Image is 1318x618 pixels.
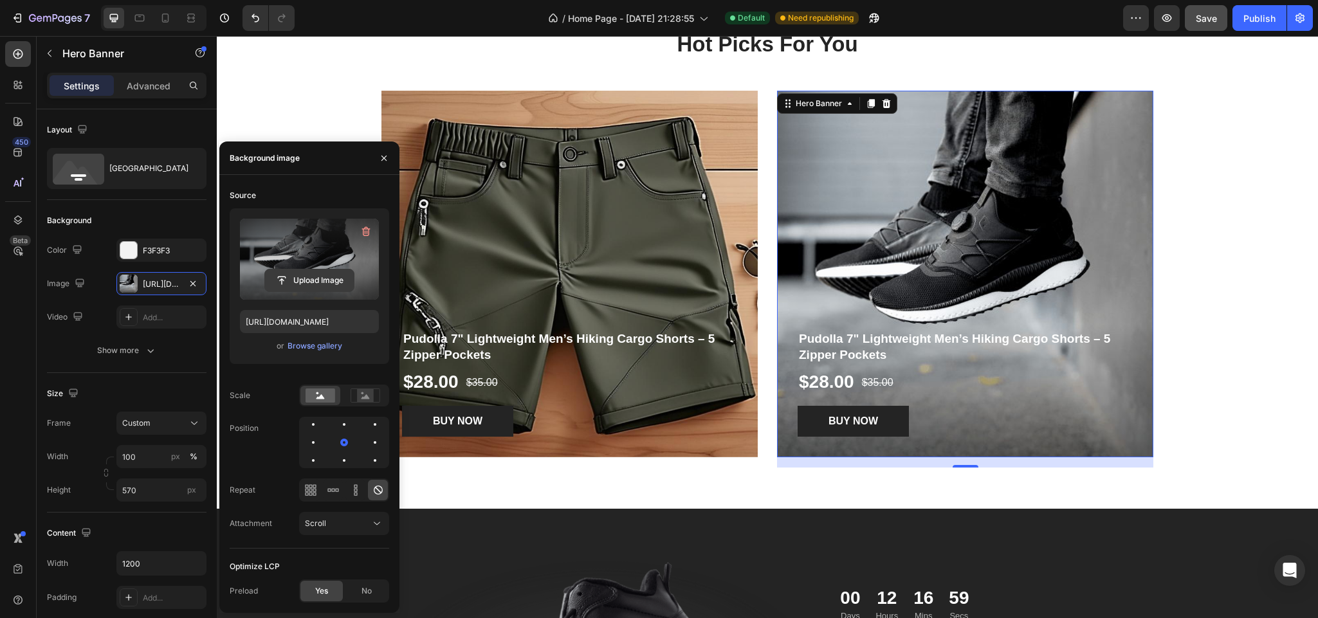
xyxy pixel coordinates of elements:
[186,449,201,464] button: px
[248,338,282,356] div: $35.00
[122,417,151,429] span: Custom
[165,55,541,421] div: Background Image
[287,340,343,352] button: Browse gallery
[10,235,31,246] div: Beta
[230,561,280,572] div: Optimize LCP
[47,242,85,259] div: Color
[47,215,91,226] div: Background
[171,451,180,462] div: px
[185,370,297,401] button: BUY NOW
[315,585,328,597] span: Yes
[47,339,206,362] button: Show more
[738,12,765,24] span: Default
[560,55,937,421] div: Background Image
[47,484,71,496] label: Height
[230,423,259,434] div: Position
[47,525,94,542] div: Content
[216,377,266,393] div: BUY NOW
[143,312,203,323] div: Add...
[47,309,86,326] div: Video
[117,552,206,575] input: Auto
[47,592,77,603] div: Padding
[168,449,183,464] button: %
[732,574,752,586] p: Secs
[62,46,172,61] p: Hero Banner
[230,585,258,597] div: Preload
[568,12,694,25] span: Home Page - [DATE] 21:28:55
[109,154,188,183] div: [GEOGRAPHIC_DATA]
[581,294,916,328] h1: Pudolla 7" Lightweight Men’s Hiking Cargo Shorts – 5 Zipper Pockets
[277,338,284,354] span: or
[243,5,295,31] div: Undo/Redo
[560,55,937,421] div: Overlay
[581,333,639,359] div: $28.00
[5,5,96,31] button: 7
[230,484,255,496] div: Repeat
[143,592,203,604] div: Add...
[47,417,71,429] label: Frame
[217,36,1318,618] iframe: Design area
[1232,5,1286,31] button: Publish
[116,412,206,435] button: Custom
[623,574,643,586] p: Days
[305,518,326,528] span: Scroll
[581,370,692,401] button: BUY NOW
[185,294,520,328] h1: Pudolla 7" Lightweight Men’s Hiking Cargo Shorts – 5 Zipper Pockets
[230,190,256,201] div: Source
[288,340,342,352] div: Browse gallery
[116,445,206,468] input: px%
[240,310,379,333] input: https://example.com/image.jpg
[697,574,717,586] p: Mins
[127,79,170,93] p: Advanced
[1274,555,1305,586] div: Open Intercom Messenger
[47,451,68,462] label: Width
[1243,12,1276,25] div: Publish
[116,478,206,502] input: px
[1196,13,1217,24] span: Save
[659,574,681,586] p: Hours
[187,485,196,495] span: px
[299,512,389,535] button: Scroll
[697,550,717,574] div: 16
[612,377,661,393] div: BUY NOW
[47,122,90,139] div: Layout
[230,518,272,529] div: Attachment
[47,385,81,403] div: Size
[47,275,87,293] div: Image
[190,451,197,462] div: %
[64,79,100,93] p: Settings
[97,344,157,357] div: Show more
[562,12,565,25] span: /
[788,12,854,24] span: Need republishing
[143,278,180,290] div: [URL][DOMAIN_NAME]
[47,558,68,569] div: Width
[576,62,628,73] div: Hero Banner
[165,55,541,421] div: Overlay
[659,550,681,574] div: 12
[732,550,752,574] div: 59
[230,390,250,401] div: Scale
[12,137,31,147] div: 450
[362,585,372,597] span: No
[143,245,203,257] div: F3F3F3
[230,152,300,164] div: Background image
[185,333,243,359] div: $28.00
[623,550,643,574] div: 00
[84,10,90,26] p: 7
[644,338,678,356] div: $35.00
[264,269,354,292] button: Upload Image
[1185,5,1227,31] button: Save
